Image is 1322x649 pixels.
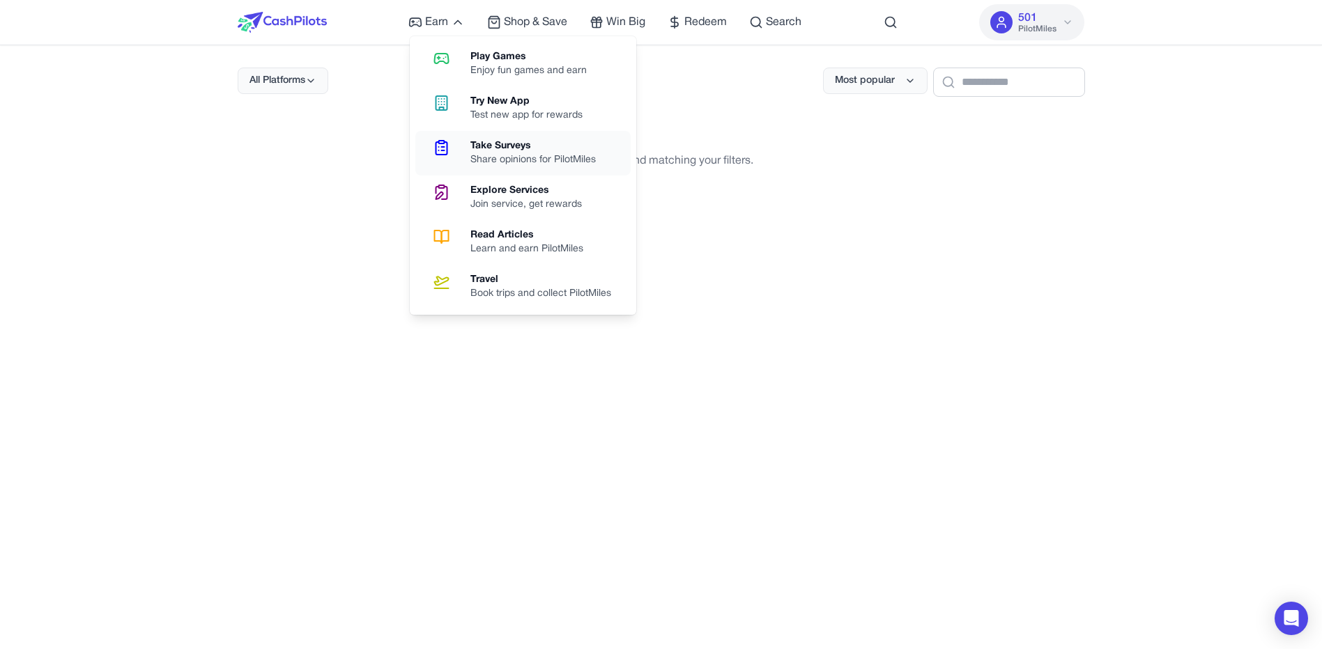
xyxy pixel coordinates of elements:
[470,109,594,123] div: Test new app for rewards
[1018,24,1056,35] span: PilotMiles
[470,153,607,167] div: Share opinions for PilotMiles
[415,175,631,220] a: Explore ServicesJoin service, get rewards
[425,14,448,31] span: Earn
[415,220,631,265] a: Read ArticlesLearn and earn PilotMiles
[415,86,631,131] a: Try New AppTest new app for rewards
[684,14,727,31] span: Redeem
[470,287,622,301] div: Book trips and collect PilotMiles
[408,14,465,31] a: Earn
[668,14,727,31] a: Redeem
[470,228,594,242] div: Read Articles
[238,12,327,33] img: CashPilots Logo
[590,14,645,31] a: Win Big
[470,273,622,287] div: Travel
[415,131,631,175] a: Take SurveysShare opinions for PilotMiles
[415,42,631,86] a: Play GamesEnjoy fun games and earn
[470,50,598,64] div: Play Games
[470,242,594,256] div: Learn and earn PilotMiles
[470,139,607,153] div: Take Surveys
[766,14,801,31] span: Search
[979,4,1084,40] button: 501PilotMiles
[470,64,598,78] div: Enjoy fun games and earn
[249,74,305,88] span: All Platforms
[470,184,593,198] div: Explore Services
[415,265,631,309] a: TravelBook trips and collect PilotMiles
[749,14,801,31] a: Search
[504,14,567,31] span: Shop & Save
[823,68,928,94] button: Most popular
[238,68,328,94] button: All Platforms
[470,198,593,212] div: Join service, get rewards
[1275,602,1308,635] div: Open Intercom Messenger
[1018,10,1037,26] span: 501
[606,14,645,31] span: Win Big
[835,74,895,88] span: Most popular
[487,14,567,31] a: Shop & Save
[470,95,594,109] div: Try New App
[238,153,1085,169] p: No offers found matching your filters.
